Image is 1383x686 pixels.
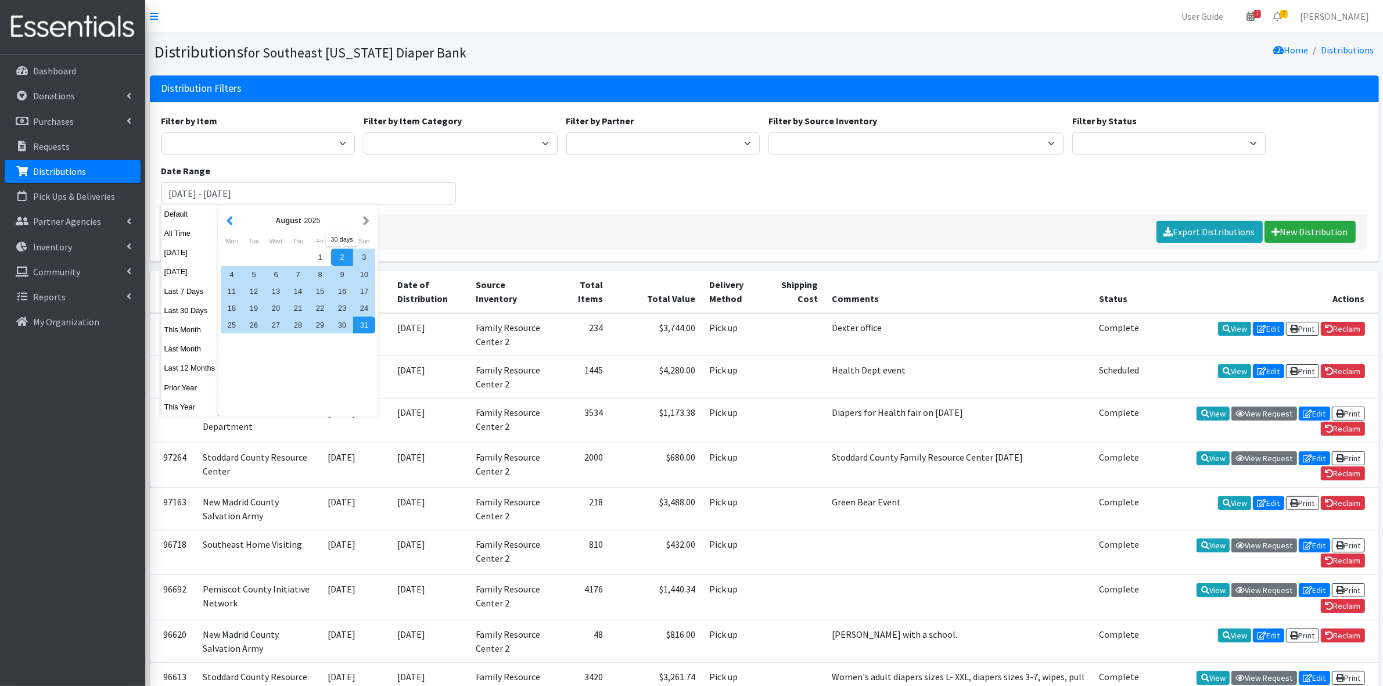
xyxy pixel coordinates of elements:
[5,185,141,208] a: Pick Ups & Deliveries
[825,488,1092,530] td: Green Bear Event
[1265,221,1356,243] a: New Distribution
[1253,364,1284,378] a: Edit
[765,271,825,313] th: Shipping Cost
[353,234,375,249] div: Sunday
[1253,10,1261,18] span: 1
[1321,496,1365,510] a: Reclaim
[702,271,765,313] th: Delivery Method
[1218,322,1251,336] a: View
[390,355,469,398] td: [DATE]
[5,310,141,333] a: My Organization
[221,317,243,333] div: 25
[1218,496,1251,510] a: View
[610,313,702,356] td: $3,744.00
[353,283,375,300] div: 17
[150,575,196,620] td: 96692
[150,398,196,443] td: 97235
[155,42,760,62] h1: Distributions
[390,620,469,662] td: [DATE]
[702,620,765,662] td: Pick up
[610,355,702,398] td: $4,280.00
[1321,554,1365,568] a: Reclaim
[1072,114,1137,128] label: Filter by Status
[33,141,70,152] p: Requests
[33,216,101,227] p: Partner Agencies
[275,216,301,225] strong: August
[1299,538,1330,552] a: Edit
[150,530,196,575] td: 96718
[161,244,218,261] button: [DATE]
[1231,671,1297,685] a: View Request
[1299,671,1330,685] a: Edit
[161,225,218,242] button: All Time
[1197,538,1230,552] a: View
[1286,364,1319,378] a: Print
[549,355,610,398] td: 1445
[1286,496,1319,510] a: Print
[5,59,141,82] a: Dashboard
[1218,364,1251,378] a: View
[610,271,702,313] th: Total Value
[161,114,218,128] label: Filter by Item
[221,300,243,317] div: 18
[161,340,218,357] button: Last Month
[150,271,196,313] th: ID
[1332,451,1365,465] a: Print
[768,114,877,128] label: Filter by Source Inventory
[549,271,610,313] th: Total Items
[702,488,765,530] td: Pick up
[1156,221,1263,243] a: Export Distributions
[1147,271,1379,313] th: Actions
[5,210,141,233] a: Partner Agencies
[390,443,469,487] td: [DATE]
[150,313,196,356] td: 97493
[196,398,321,443] td: New Madrid Health Department
[321,443,390,487] td: [DATE]
[243,234,265,249] div: Tuesday
[309,300,331,317] div: 22
[1332,583,1365,597] a: Print
[33,166,86,177] p: Distributions
[1321,466,1365,480] a: Reclaim
[1299,583,1330,597] a: Edit
[5,285,141,308] a: Reports
[331,300,353,317] div: 23
[331,234,353,249] div: Saturday
[309,283,331,300] div: 15
[161,182,457,204] input: January 1, 2011 - December 31, 2011
[1231,583,1297,597] a: View Request
[331,249,353,265] div: 2
[33,90,75,102] p: Donations
[549,443,610,487] td: 2000
[390,488,469,530] td: [DATE]
[353,317,375,333] div: 31
[161,398,218,415] button: This Year
[5,135,141,158] a: Requests
[161,82,242,95] h3: Distribution Filters
[161,164,211,178] label: Date Range
[196,530,321,575] td: Southeast Home Visiting
[1197,407,1230,421] a: View
[221,266,243,283] div: 4
[1321,322,1365,336] a: Reclaim
[1321,364,1365,378] a: Reclaim
[353,300,375,317] div: 24
[321,620,390,662] td: [DATE]
[33,316,99,328] p: My Organization
[469,488,549,530] td: Family Resource Center 2
[265,300,287,317] div: 20
[244,44,467,61] small: for Southeast [US_STATE] Diaper Bank
[1321,599,1365,613] a: Reclaim
[1280,10,1288,18] span: 2
[196,443,321,487] td: Stoddard County Resource Center
[1321,44,1374,56] a: Distributions
[610,443,702,487] td: $680.00
[1299,407,1330,421] a: Edit
[1092,575,1146,620] td: Complete
[1253,496,1284,510] a: Edit
[196,575,321,620] td: Pemiscot County Initiative Network
[5,110,141,133] a: Purchases
[469,398,549,443] td: Family Resource Center 2
[243,266,265,283] div: 5
[1092,620,1146,662] td: Complete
